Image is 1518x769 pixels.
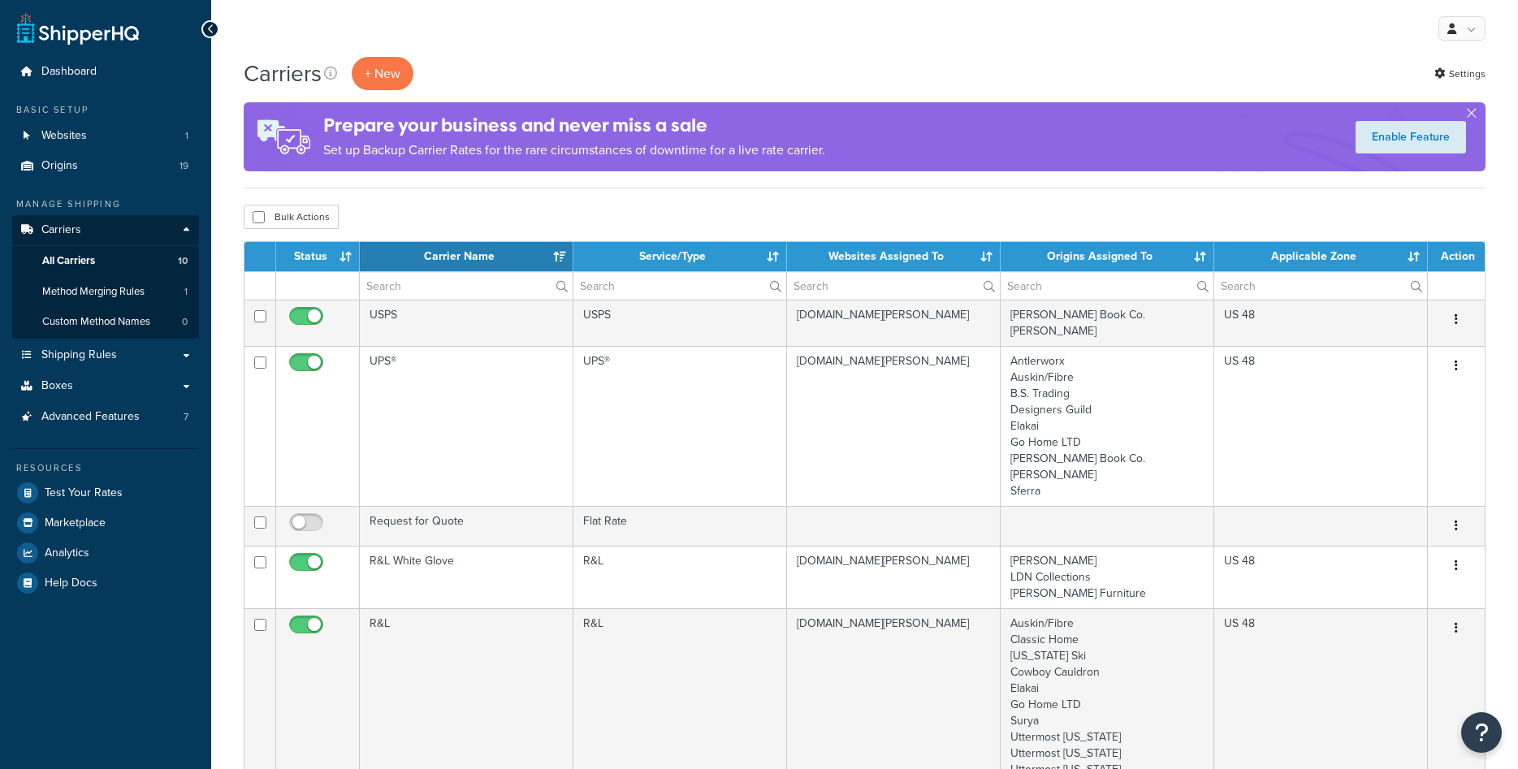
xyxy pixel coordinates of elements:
[12,121,199,151] li: Websites
[42,254,95,268] span: All Carriers
[360,346,573,506] td: UPS®
[12,151,199,181] li: Origins
[12,103,199,117] div: Basic Setup
[41,379,73,393] span: Boxes
[12,461,199,475] div: Resources
[787,272,1000,300] input: Search
[276,242,360,271] th: Status: activate to sort column ascending
[360,546,573,608] td: R&L White Glove
[244,205,339,229] button: Bulk Actions
[182,315,188,329] span: 0
[12,246,199,276] a: All Carriers 10
[41,159,78,173] span: Origins
[41,65,97,79] span: Dashboard
[1214,272,1427,300] input: Search
[41,129,87,143] span: Websites
[45,486,123,500] span: Test Your Rates
[179,159,188,173] span: 19
[12,371,199,401] a: Boxes
[360,242,573,271] th: Carrier Name: activate to sort column ascending
[352,57,413,90] button: + New
[1001,346,1214,506] td: Antlerworx Auskin/Fibre B.S. Trading Designers Guild Elakai Go Home LTD [PERSON_NAME] Book Co. [P...
[1214,242,1428,271] th: Applicable Zone: activate to sort column ascending
[244,102,323,171] img: ad-rules-rateshop-fe6ec290ccb7230408bd80ed9643f0289d75e0ffd9eb532fc0e269fcd187b520.png
[12,478,199,508] a: Test Your Rates
[573,272,786,300] input: Search
[1001,300,1214,346] td: [PERSON_NAME] Book Co. [PERSON_NAME]
[184,410,188,424] span: 7
[787,546,1001,608] td: [DOMAIN_NAME][PERSON_NAME]
[12,246,199,276] li: All Carriers
[12,307,199,337] li: Custom Method Names
[573,546,787,608] td: R&L
[12,538,199,568] a: Analytics
[42,285,145,299] span: Method Merging Rules
[787,300,1001,346] td: [DOMAIN_NAME][PERSON_NAME]
[12,151,199,181] a: Origins 19
[12,215,199,339] li: Carriers
[323,139,825,162] p: Set up Backup Carrier Rates for the rare circumstances of downtime for a live rate carrier.
[41,223,81,237] span: Carriers
[17,12,139,45] a: ShipperHQ Home
[12,57,199,87] a: Dashboard
[1001,242,1214,271] th: Origins Assigned To: activate to sort column ascending
[360,300,573,346] td: USPS
[1356,121,1466,153] a: Enable Feature
[1428,242,1485,271] th: Action
[360,506,573,546] td: Request for Quote
[360,272,573,300] input: Search
[12,277,199,307] li: Method Merging Rules
[1214,546,1428,608] td: US 48
[45,547,89,560] span: Analytics
[1001,546,1214,608] td: [PERSON_NAME] LDN Collections [PERSON_NAME] Furniture
[1001,272,1213,300] input: Search
[1214,346,1428,506] td: US 48
[185,129,188,143] span: 1
[12,121,199,151] a: Websites 1
[42,315,150,329] span: Custom Method Names
[12,568,199,598] a: Help Docs
[184,285,188,299] span: 1
[12,307,199,337] a: Custom Method Names 0
[787,242,1001,271] th: Websites Assigned To: activate to sort column ascending
[45,577,97,590] span: Help Docs
[1461,712,1502,753] button: Open Resource Center
[323,112,825,139] h4: Prepare your business and never miss a sale
[1214,300,1428,346] td: US 48
[12,197,199,211] div: Manage Shipping
[12,402,199,432] a: Advanced Features 7
[12,402,199,432] li: Advanced Features
[1434,63,1486,85] a: Settings
[41,410,140,424] span: Advanced Features
[12,508,199,538] a: Marketplace
[573,242,787,271] th: Service/Type: activate to sort column ascending
[12,340,199,370] a: Shipping Rules
[244,58,322,89] h1: Carriers
[45,516,106,530] span: Marketplace
[787,346,1001,506] td: [DOMAIN_NAME][PERSON_NAME]
[41,348,117,362] span: Shipping Rules
[573,300,787,346] td: USPS
[12,215,199,245] a: Carriers
[573,506,787,546] td: Flat Rate
[12,277,199,307] a: Method Merging Rules 1
[573,346,787,506] td: UPS®
[178,254,188,268] span: 10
